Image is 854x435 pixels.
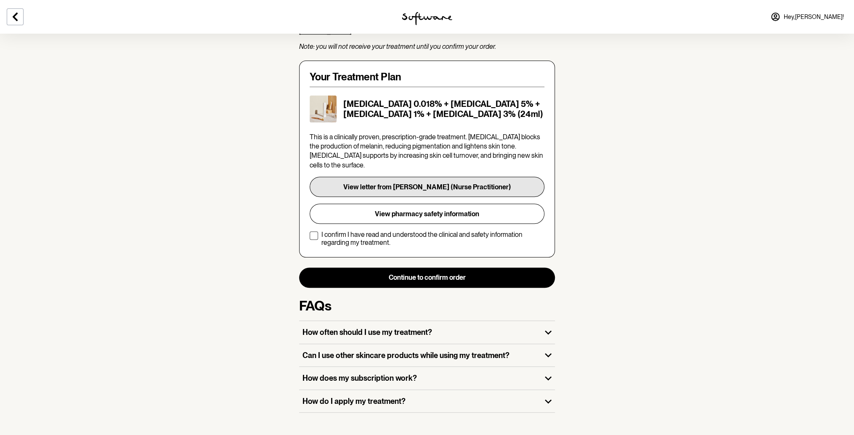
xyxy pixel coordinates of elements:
[302,351,538,360] h3: Can I use other skincare products while using my treatment?
[402,12,452,25] img: software logo
[310,133,543,169] span: This is a clinically proven, prescription-grade treatment. [MEDICAL_DATA] blocks the production o...
[299,298,555,314] h3: FAQs
[784,13,844,21] span: Hey, [PERSON_NAME] !
[321,231,544,247] p: I confirm I have read and understood the clinical and safety information regarding my treatment.
[299,344,555,367] button: Can I use other skincare products while using my treatment?
[299,321,555,344] button: How often should I use my treatment?
[299,42,555,50] p: Note: you will not receive your treatment until you confirm your order.
[302,328,538,337] h3: How often should I use my treatment?
[310,204,544,224] button: View pharmacy safety information
[310,177,544,197] button: View letter from [PERSON_NAME] (Nurse Practitioner)
[310,95,337,122] img: ckr538fbk00003h5xrf5i7e73.jpg
[299,268,555,288] button: Continue to confirm order
[343,99,544,119] h5: [MEDICAL_DATA] 0.018% + [MEDICAL_DATA] 5% + [MEDICAL_DATA] 1% + [MEDICAL_DATA] 3% (24ml)
[299,390,555,413] button: How do I apply my treatment?
[299,367,555,390] button: How does my subscription work?
[310,71,544,83] h4: Your Treatment Plan
[765,7,849,27] a: Hey,[PERSON_NAME]!
[302,397,538,406] h3: How do I apply my treatment?
[302,374,538,383] h3: How does my subscription work?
